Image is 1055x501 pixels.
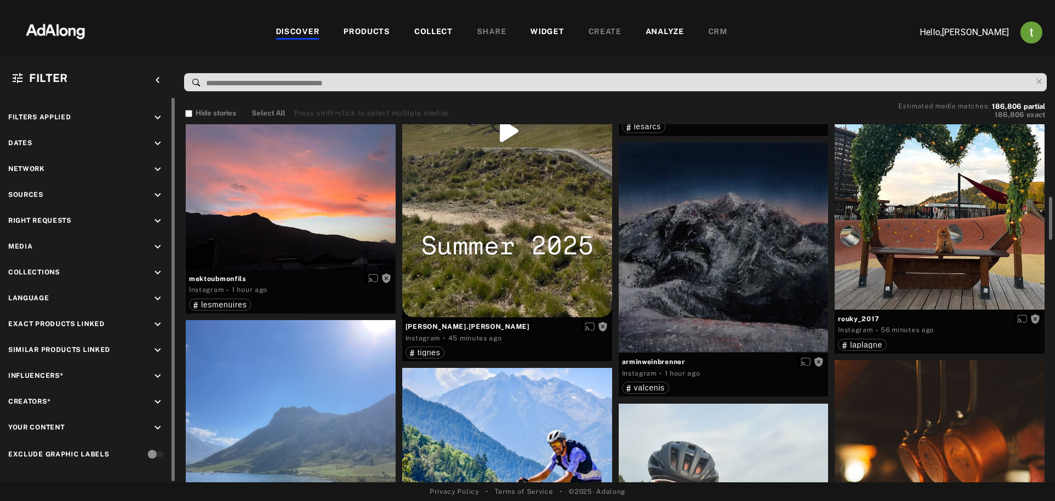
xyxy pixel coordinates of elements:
span: Creators* [8,398,51,405]
span: 186,806 [992,102,1021,111]
span: · [659,369,662,378]
span: Exact Products Linked [8,320,105,328]
a: Privacy Policy [430,487,479,497]
span: • [560,487,563,497]
span: Network [8,165,45,173]
div: tignes [410,349,441,356]
i: keyboard_arrow_down [152,396,164,408]
p: Hello, [PERSON_NAME] [899,26,1009,39]
div: COLLECT [414,26,453,39]
time: 2025-08-19T08:16:47.000Z [665,370,701,377]
button: Hide stories [185,108,236,119]
div: WIDGET [530,26,564,39]
i: keyboard_arrow_down [152,215,164,227]
span: Filters applied [8,113,71,121]
span: laplagne [850,340,882,349]
span: Sources [8,191,43,199]
i: keyboard_arrow_down [152,318,164,331]
span: lesarcs [634,122,661,131]
div: SHARE [477,26,507,39]
div: DISCOVER [276,26,320,39]
div: CRM [708,26,728,39]
div: valcenis [626,384,665,392]
div: Instagram [838,325,873,335]
button: 186,806exact [898,109,1045,120]
time: 2025-08-19T08:27:26.000Z [232,286,268,294]
span: Rights not requested [1030,315,1040,322]
button: Enable diffusion on this media [581,321,598,332]
span: Filter [29,71,68,85]
button: Select All [252,108,285,119]
i: keyboard_arrow_down [152,344,164,356]
time: 2025-08-19T08:45:21.000Z [448,334,502,342]
img: 63233d7d88ed69de3c212112c67096b6.png [7,14,104,47]
i: keyboard_arrow_down [152,241,164,253]
div: Press shift+click to select multiple medias [294,108,449,119]
i: keyboard_arrow_down [152,137,164,150]
span: Rights not requested [814,357,824,365]
div: lesarcs [626,123,661,130]
div: Instagram [189,285,224,295]
div: Exclude Graphic Labels [8,449,109,459]
span: Rights not requested [381,274,391,282]
span: · [443,334,446,343]
span: mektoubmonfils [189,274,392,284]
span: tignes [418,348,441,357]
i: keyboard_arrow_down [152,370,164,382]
i: keyboard_arrow_down [152,293,164,305]
span: Influencers* [8,372,63,379]
div: CREATE [588,26,621,39]
time: 2025-08-19T08:34:41.000Z [881,326,934,334]
iframe: Chat Widget [1000,448,1055,501]
span: Dates [8,139,32,147]
div: laplagne [842,341,882,349]
span: Estimated media matches: [898,102,990,110]
i: keyboard_arrow_down [152,422,164,434]
button: Enable diffusion on this media [797,356,814,367]
i: keyboard_arrow_down [152,267,164,279]
div: lesmenuires [193,301,247,309]
div: Instagram [622,368,657,378]
i: keyboard_arrow_down [152,189,164,201]
span: valcenis [634,383,665,392]
span: arminweinbrenner [622,357,825,367]
div: PRODUCTS [343,26,390,39]
div: Instagram [406,333,440,343]
span: Similar Products Linked [8,346,110,354]
span: lesmenuires [201,300,247,309]
i: keyboard_arrow_down [152,112,164,124]
button: 186,806partial [992,104,1045,109]
span: Right Requests [8,217,71,224]
i: keyboard_arrow_left [152,74,164,86]
i: keyboard_arrow_down [152,163,164,175]
div: ANALYZE [646,26,684,39]
span: Rights not requested [598,322,608,330]
a: Terms of Service [495,487,553,497]
span: Collections [8,268,60,276]
span: Language [8,294,49,302]
button: Enable diffusion on this media [365,273,381,284]
button: Enable diffusion on this media [1014,313,1030,324]
span: rouky_2017 [838,314,1041,324]
span: · [226,286,229,295]
span: © 2025 - Adalong [569,487,625,497]
span: · [876,326,879,335]
span: 186,806 [995,111,1024,119]
img: ACg8ocJj1Mp6hOb8A41jL1uwSMxz7God0ICt0FEFk954meAQ=s96-c [1020,21,1042,43]
span: [PERSON_NAME].[PERSON_NAME] [406,322,609,332]
span: Media [8,243,33,250]
span: • [486,487,488,497]
button: Account settings [1018,19,1045,46]
span: Your Content [8,423,64,431]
